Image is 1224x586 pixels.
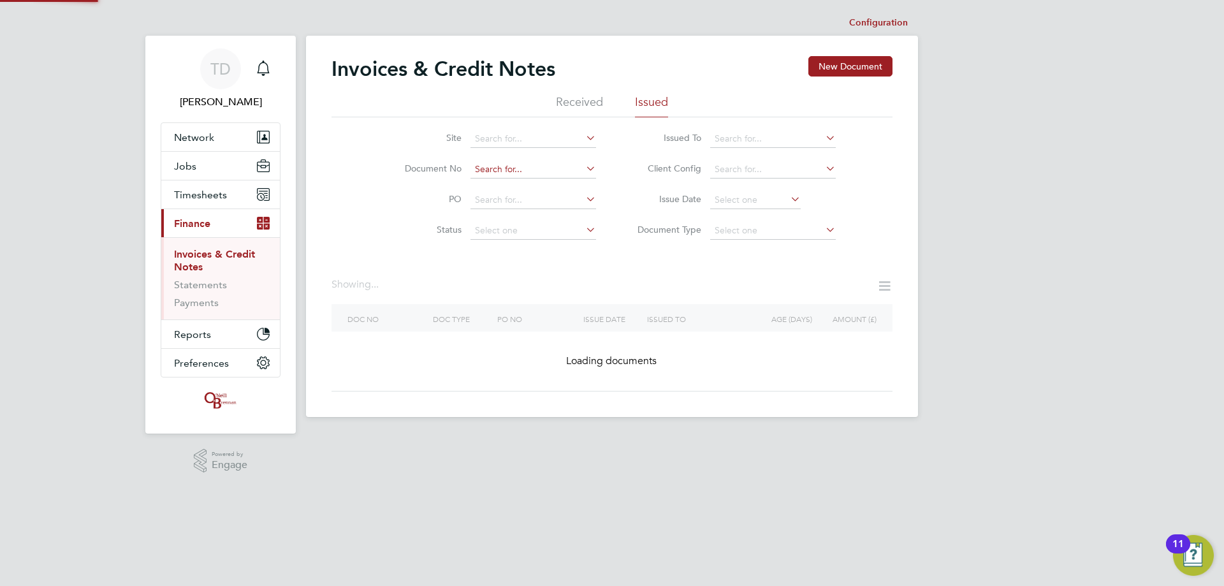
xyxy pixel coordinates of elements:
span: TD [210,61,231,77]
label: Client Config [628,163,701,174]
input: Search for... [470,161,596,179]
button: Timesheets [161,180,280,209]
h2: Invoices & Credit Notes [331,56,555,82]
a: TD[PERSON_NAME] [161,48,280,110]
button: Reports [161,320,280,348]
button: Finance [161,209,280,237]
span: Jobs [174,160,196,172]
img: oneillandbrennan-logo-retina.png [202,390,239,411]
div: Showing [331,278,381,291]
input: Select one [470,222,596,240]
label: Issue Date [628,193,701,205]
span: Engage [212,460,247,471]
button: Open Resource Center, 11 new notifications [1173,535,1214,576]
button: New Document [808,56,892,77]
input: Search for... [470,130,596,148]
div: Finance [161,237,280,319]
input: Select one [710,222,836,240]
label: Document Type [628,224,701,235]
span: Network [174,131,214,143]
label: PO [388,193,462,205]
li: Configuration [849,10,908,36]
a: Go to home page [161,390,280,411]
span: Finance [174,217,210,230]
label: Status [388,224,462,235]
label: Site [388,132,462,143]
a: Powered byEngage [194,449,248,473]
span: Reports [174,328,211,341]
button: Jobs [161,152,280,180]
span: ... [371,278,379,291]
input: Search for... [470,191,596,209]
div: 11 [1172,544,1184,560]
li: Issued [635,94,668,117]
span: Timesheets [174,189,227,201]
a: Payments [174,297,219,309]
a: Invoices & Credit Notes [174,248,255,273]
li: Received [556,94,603,117]
input: Search for... [710,161,836,179]
nav: Main navigation [145,36,296,434]
span: Tanya Dartnell [161,94,280,110]
button: Preferences [161,349,280,377]
a: Statements [174,279,227,291]
span: Preferences [174,357,229,369]
input: Search for... [710,130,836,148]
label: Document No [388,163,462,174]
button: Network [161,123,280,151]
span: Powered by [212,449,247,460]
label: Issued To [628,132,701,143]
input: Select one [710,191,801,209]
